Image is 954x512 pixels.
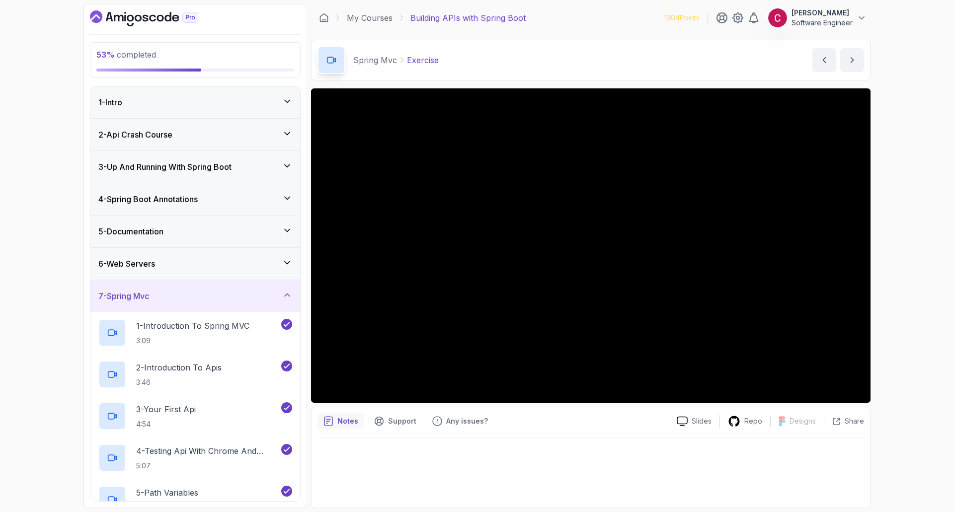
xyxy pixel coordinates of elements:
[720,415,770,428] a: Repo
[90,10,221,26] a: Dashboard
[388,416,416,426] p: Support
[96,50,156,60] span: completed
[768,8,867,28] button: user profile image[PERSON_NAME]Software Engineer
[368,413,422,429] button: Support button
[845,416,864,426] p: Share
[136,445,279,457] p: 4 - Testing Api With Chrome And Intellij
[98,96,122,108] h3: 1 - Intro
[892,450,954,497] iframe: chat widget
[90,183,300,215] button: 4-Spring Boot Annotations
[90,216,300,247] button: 5-Documentation
[136,377,222,387] p: 3:46
[136,336,249,346] p: 3:09
[98,444,292,472] button: 4-Testing Api With Chrome And Intellij5:07
[407,54,439,66] p: Exercise
[136,403,196,415] p: 3 - Your First Api
[792,18,853,28] p: Software Engineer
[90,151,300,183] button: 3-Up And Running With Spring Boot
[98,258,155,270] h3: 6 - Web Servers
[768,8,787,27] img: user profile image
[90,86,300,118] button: 1-Intro
[790,416,816,426] p: Designs
[98,319,292,347] button: 1-Introduction To Spring MVC3:09
[136,362,222,373] p: 2 - Introduction To Apis
[812,48,836,72] button: previous content
[744,416,762,426] p: Repo
[792,8,853,18] p: [PERSON_NAME]
[90,119,300,150] button: 2-Api Crash Course
[669,416,719,427] a: Slides
[98,193,198,205] h3: 4 - Spring Boot Annotations
[90,280,300,312] button: 7-Spring Mvc
[98,225,163,237] h3: 5 - Documentation
[136,419,196,429] p: 4:54
[347,12,393,24] a: My Courses
[446,416,488,426] p: Any issues?
[311,88,871,403] iframe: 9 - Exercise
[98,161,232,173] h3: 3 - Up And Running With Spring Boot
[98,402,292,430] button: 3-Your First Api4:54
[840,48,864,72] button: next content
[90,248,300,280] button: 6-Web Servers
[664,13,700,23] p: 1304 Points
[136,320,249,332] p: 1 - Introduction To Spring MVC
[98,361,292,388] button: 2-Introduction To Apis3:46
[136,461,279,471] p: 5:07
[318,413,364,429] button: notes button
[98,290,149,302] h3: 7 - Spring Mvc
[692,416,712,426] p: Slides
[98,129,172,141] h3: 2 - Api Crash Course
[426,413,494,429] button: Feedback button
[319,13,329,23] a: Dashboard
[337,416,358,426] p: Notes
[824,416,864,426] button: Share
[353,54,397,66] p: Spring Mvc
[136,487,198,499] p: 5 - Path Variables
[96,50,115,60] span: 53 %
[410,12,526,24] p: Building APIs with Spring Boot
